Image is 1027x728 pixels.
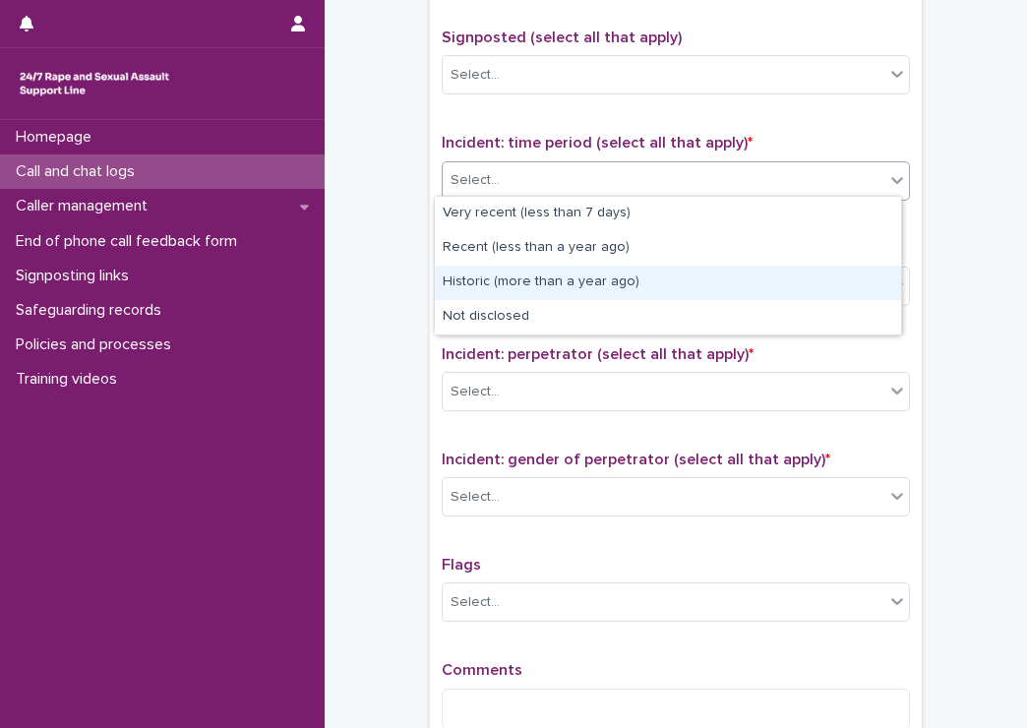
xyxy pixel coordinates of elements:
[442,135,753,151] span: Incident: time period (select all that apply)
[8,197,163,215] p: Caller management
[442,346,754,362] span: Incident: perpetrator (select all that apply)
[435,266,901,300] div: Historic (more than a year ago)
[8,232,253,251] p: End of phone call feedback form
[442,30,682,45] span: Signposted (select all that apply)
[8,162,151,181] p: Call and chat logs
[451,487,500,508] div: Select...
[8,335,187,354] p: Policies and processes
[435,197,901,231] div: Very recent (less than 7 days)
[442,662,522,678] span: Comments
[451,382,500,402] div: Select...
[8,301,177,320] p: Safeguarding records
[435,300,901,334] div: Not disclosed
[451,592,500,613] div: Select...
[442,557,481,573] span: Flags
[16,64,173,103] img: rhQMoQhaT3yELyF149Cw
[442,452,830,467] span: Incident: gender of perpetrator (select all that apply)
[8,128,107,147] p: Homepage
[451,170,500,191] div: Select...
[451,65,500,86] div: Select...
[8,370,133,389] p: Training videos
[8,267,145,285] p: Signposting links
[435,231,901,266] div: Recent (less than a year ago)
